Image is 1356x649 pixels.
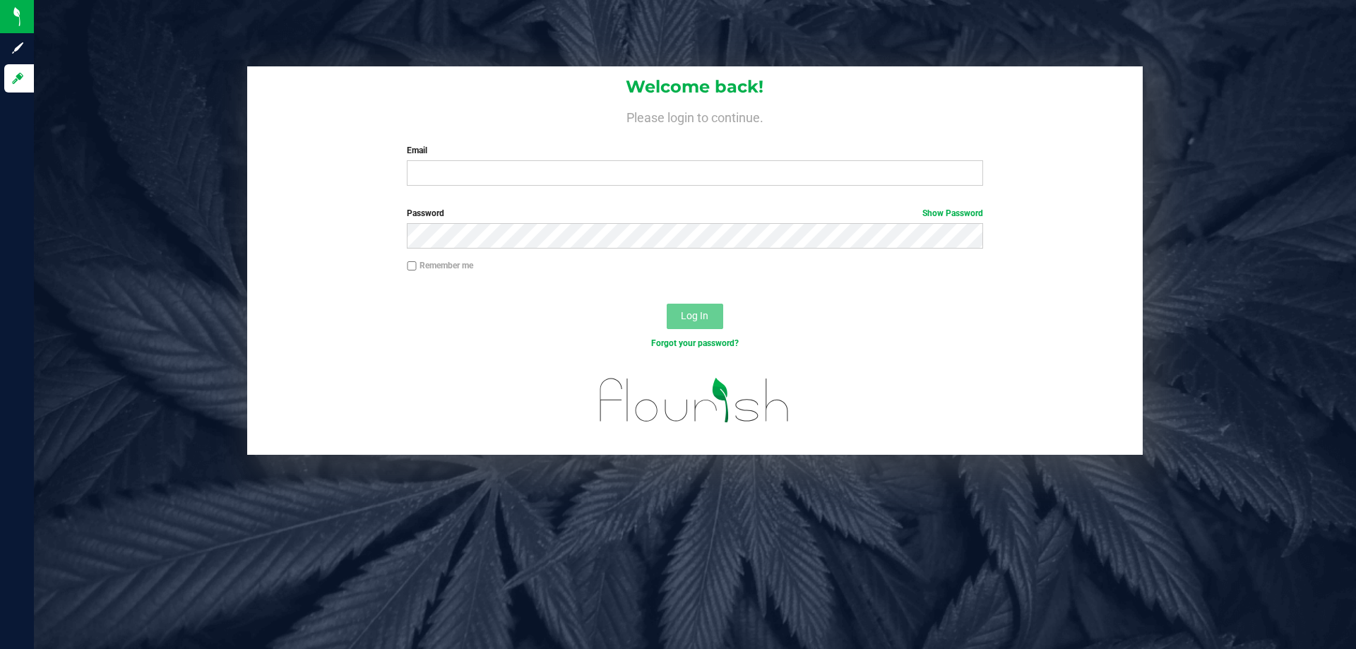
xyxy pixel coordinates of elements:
[922,208,983,218] a: Show Password
[407,144,982,157] label: Email
[407,259,473,272] label: Remember me
[247,78,1143,96] h1: Welcome back!
[681,310,708,321] span: Log In
[247,107,1143,124] h4: Please login to continue.
[11,71,25,85] inline-svg: Log in
[407,261,417,271] input: Remember me
[11,41,25,55] inline-svg: Sign up
[651,338,739,348] a: Forgot your password?
[667,304,723,329] button: Log In
[583,364,807,436] img: flourish_logo.svg
[407,208,444,218] span: Password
